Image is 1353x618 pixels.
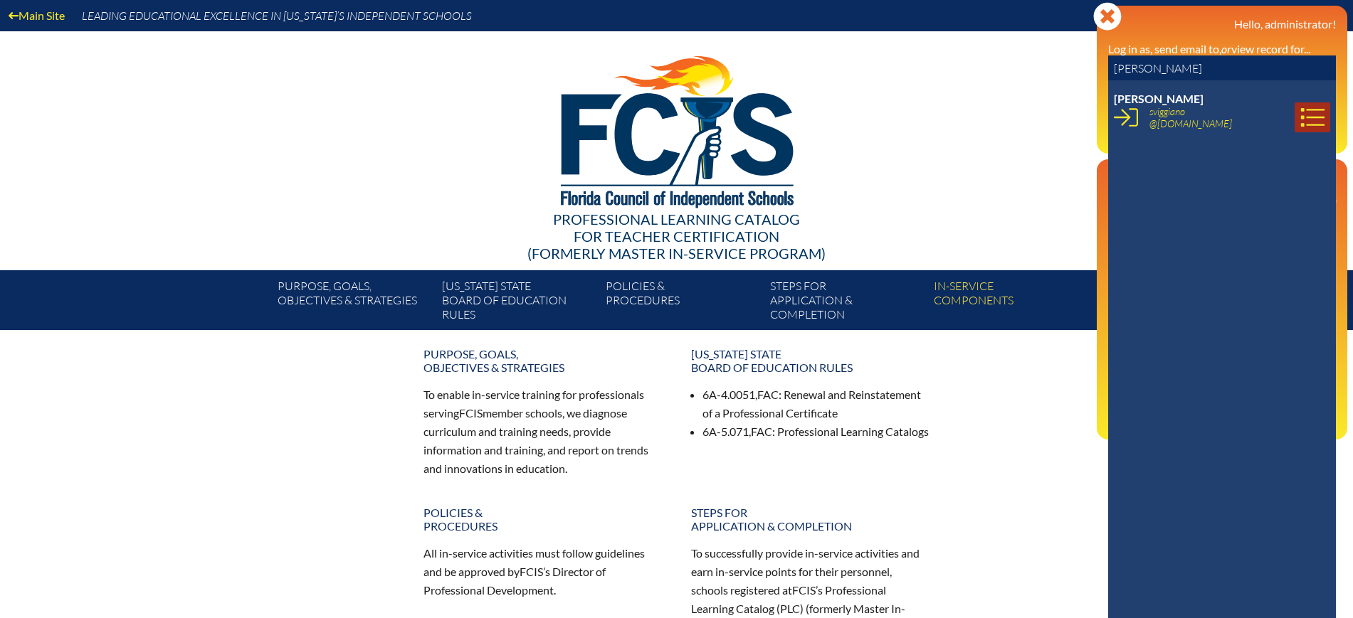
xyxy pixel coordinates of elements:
label: Log in as, send email to, view record for... [1108,42,1310,55]
a: Director of Professional Development [US_STATE] Council of Independent Schools since [DATE] [1102,348,1328,395]
a: Purpose, goals,objectives & strategies [415,341,671,380]
a: [US_STATE] StateBoard of Education rules [683,341,939,380]
div: Professional Learning Catalog (formerly Master In-service Program) [267,211,1087,262]
img: FCISlogo221.eps [530,31,823,225]
span: PLC [780,602,800,615]
span: FCIS [520,565,543,578]
a: Policies &Procedures [600,276,764,330]
span: FCIS [792,583,816,597]
span: for Teacher Certification [574,228,779,245]
a: In-servicecomponents [928,276,1092,330]
p: To enable in-service training for professionals serving member schools, we diagnose curriculum an... [423,385,663,477]
a: User infoReports [1102,114,1164,134]
svg: Close [1093,2,1122,31]
a: Steps forapplication & completion [764,276,928,330]
li: 6A-4.0051, : Renewal and Reinstatement of a Professional Certificate [702,385,930,422]
a: Purpose, goals,objectives & strategies [272,276,436,330]
span: [PERSON_NAME] [1114,92,1204,105]
a: User infoEE Control Panel [1102,90,1211,109]
li: 6A-5.071, : Professional Learning Catalogs [702,422,930,441]
a: Main Site [3,6,70,25]
a: Policies &Procedures [415,500,671,538]
h3: Hello, administrator! [1108,17,1336,31]
span: FAC [751,425,772,438]
span: FCIS [459,406,483,420]
a: sviggiano@[DOMAIN_NAME] [1144,102,1238,132]
svg: Log out [1325,416,1336,427]
a: [US_STATE] StateBoard of Education rules [436,276,600,330]
span: FAC [757,388,779,401]
a: Steps forapplication & completion [683,500,939,538]
a: PLC Coordinator [US_STATE] Council of Independent Schools since [DATE] [1102,297,1328,343]
i: or [1221,42,1231,55]
a: Email passwordEmail &password [1102,220,1162,266]
p: All in-service activities must follow guidelines and be approved by ’s Director of Professional D... [423,544,663,600]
